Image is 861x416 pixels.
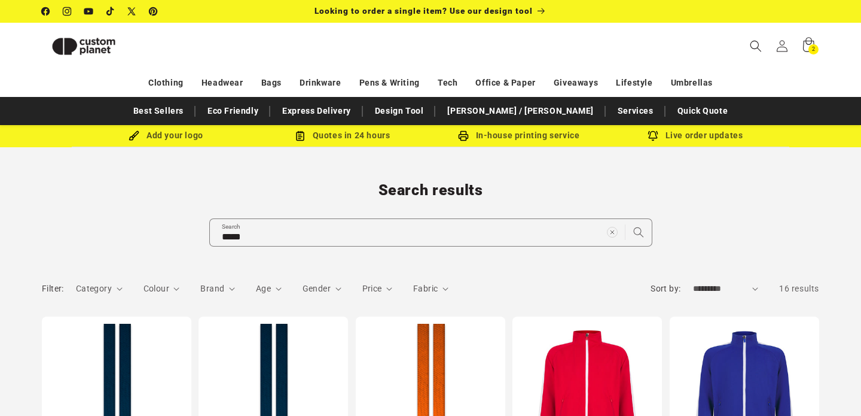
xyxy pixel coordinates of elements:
[276,101,357,122] a: Express Delivery
[200,284,224,293] span: Brand
[256,284,271,293] span: Age
[671,101,734,122] a: Quick Quote
[359,72,420,93] a: Pens & Writing
[261,72,282,93] a: Bags
[616,72,652,93] a: Lifestyle
[438,72,457,93] a: Tech
[625,219,652,245] button: Search
[200,283,235,295] summary: Brand (0 selected)
[129,130,139,141] img: Brush Icon
[315,6,533,16] span: Looking to order a single item? Use our design tool
[441,101,599,122] a: [PERSON_NAME] / [PERSON_NAME]
[256,283,282,295] summary: Age (0 selected)
[812,44,816,54] span: 2
[743,33,769,59] summary: Search
[42,181,819,200] h1: Search results
[475,72,535,93] a: Office & Paper
[127,101,190,122] a: Best Sellers
[458,130,469,141] img: In-house printing
[300,72,341,93] a: Drinkware
[801,359,861,416] iframe: Chat Widget
[143,284,169,293] span: Colour
[148,72,184,93] a: Clothing
[612,101,660,122] a: Services
[254,128,430,143] div: Quotes in 24 hours
[554,72,598,93] a: Giveaways
[42,28,126,65] img: Custom Planet
[201,101,264,122] a: Eco Friendly
[369,101,430,122] a: Design Tool
[362,284,382,293] span: Price
[303,283,341,295] summary: Gender (0 selected)
[607,128,783,143] div: Live order updates
[201,72,243,93] a: Headwear
[413,283,448,295] summary: Fabric (0 selected)
[78,128,254,143] div: Add your logo
[648,130,658,141] img: Order updates
[430,128,607,143] div: In-house printing service
[42,283,64,295] h2: Filter:
[651,284,680,293] label: Sort by:
[76,284,112,293] span: Category
[599,219,625,245] button: Clear search term
[303,284,331,293] span: Gender
[143,283,180,295] summary: Colour (0 selected)
[779,284,819,293] span: 16 results
[295,130,306,141] img: Order Updates Icon
[413,284,438,293] span: Fabric
[76,283,123,295] summary: Category (0 selected)
[671,72,713,93] a: Umbrellas
[362,283,393,295] summary: Price
[38,23,166,69] a: Custom Planet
